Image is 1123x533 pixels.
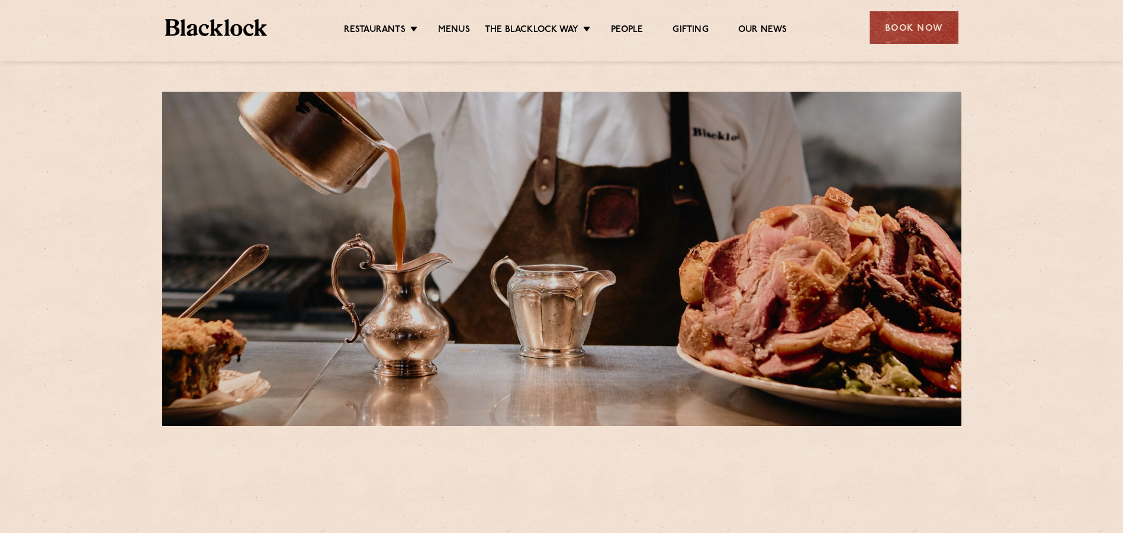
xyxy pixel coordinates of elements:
a: Our News [738,24,787,37]
a: Menus [438,24,470,37]
img: BL_Textured_Logo-footer-cropped.svg [165,19,268,36]
a: Gifting [672,24,708,37]
a: Restaurants [344,24,406,37]
div: Book Now [870,11,958,44]
a: The Blacklock Way [485,24,578,37]
a: People [611,24,643,37]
